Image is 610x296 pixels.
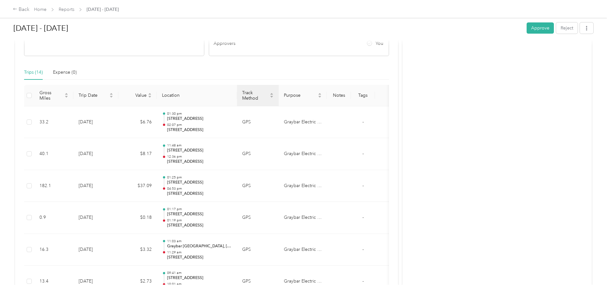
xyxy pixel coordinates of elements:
th: Notes [327,85,351,106]
td: [DATE] [73,234,118,266]
p: 10:01 am [167,282,232,286]
p: [STREET_ADDRESS] [167,180,232,185]
td: [DATE] [73,106,118,138]
td: Graybar Electric Company, Inc [279,170,327,202]
p: Graybar [GEOGRAPHIC_DATA], [GEOGRAPHIC_DATA] [167,243,232,249]
p: [STREET_ADDRESS] [167,148,232,153]
span: Track Method [242,90,268,101]
span: Value [123,93,147,98]
th: Tags [351,85,375,106]
p: 11:48 am [167,143,232,148]
th: Value [118,85,157,106]
th: Location [157,85,237,106]
td: $8.17 [118,138,157,170]
th: Trip Date [73,85,118,106]
th: Gross Miles [34,85,73,106]
p: [STREET_ADDRESS] [167,223,232,228]
p: 11:03 am [167,239,232,243]
td: Graybar Electric Company, Inc [279,234,327,266]
p: [STREET_ADDRESS] [167,275,232,281]
span: caret-down [64,95,68,99]
span: caret-up [318,92,322,96]
p: 01:19 pm [167,218,232,223]
p: 01:25 pm [167,175,232,180]
p: 02:07 pm [167,123,232,127]
td: $0.18 [118,202,157,234]
th: Track Method [237,85,279,106]
span: caret-up [148,92,152,96]
p: 01:30 pm [167,111,232,116]
p: [STREET_ADDRESS] [167,127,232,133]
td: GPS [237,170,279,202]
p: [STREET_ADDRESS] [167,159,232,165]
td: GPS [237,202,279,234]
td: 16.3 [34,234,73,266]
p: [STREET_ADDRESS] [167,255,232,260]
p: 11:29 am [167,250,232,255]
h1: Sep 1 - 30, 2025 [13,21,522,36]
span: caret-up [64,92,68,96]
span: - [362,119,364,125]
p: [STREET_ADDRESS] [167,191,232,197]
td: GPS [237,138,279,170]
td: [DATE] [73,202,118,234]
p: [STREET_ADDRESS] [167,116,232,122]
a: Home [34,7,47,12]
td: 182.1 [34,170,73,202]
span: Gross Miles [39,90,63,101]
p: 01:17 pm [167,207,232,211]
td: $3.32 [118,234,157,266]
span: caret-down [270,95,274,99]
td: [DATE] [73,170,118,202]
span: - [362,247,364,252]
button: Reject [556,22,578,34]
td: Graybar Electric Company, Inc [279,106,327,138]
span: - [362,151,364,156]
span: - [362,215,364,220]
p: 12:36 pm [167,154,232,159]
td: $37.09 [118,170,157,202]
td: 0.9 [34,202,73,234]
div: Back [13,6,30,13]
span: caret-up [109,92,113,96]
th: Purpose [279,85,327,106]
span: - [362,183,364,188]
span: caret-up [270,92,274,96]
td: [DATE] [73,138,118,170]
span: caret-down [148,95,152,99]
span: Purpose [284,93,317,98]
span: [DATE] - [DATE] [87,6,119,13]
td: Graybar Electric Company, Inc [279,202,327,234]
span: Trip Date [79,93,108,98]
span: - [362,278,364,284]
td: Graybar Electric Company, Inc [279,138,327,170]
p: 04:53 pm [167,186,232,191]
span: caret-down [318,95,322,99]
button: Approve [527,22,554,34]
p: 09:41 am [167,271,232,275]
div: Expense (0) [53,69,77,76]
td: $6.76 [118,106,157,138]
span: caret-down [109,95,113,99]
div: Trips (14) [24,69,43,76]
td: GPS [237,106,279,138]
p: [STREET_ADDRESS] [167,211,232,217]
a: Reports [59,7,74,12]
td: 33.2 [34,106,73,138]
td: 40.1 [34,138,73,170]
td: GPS [237,234,279,266]
iframe: Everlance-gr Chat Button Frame [574,260,610,296]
